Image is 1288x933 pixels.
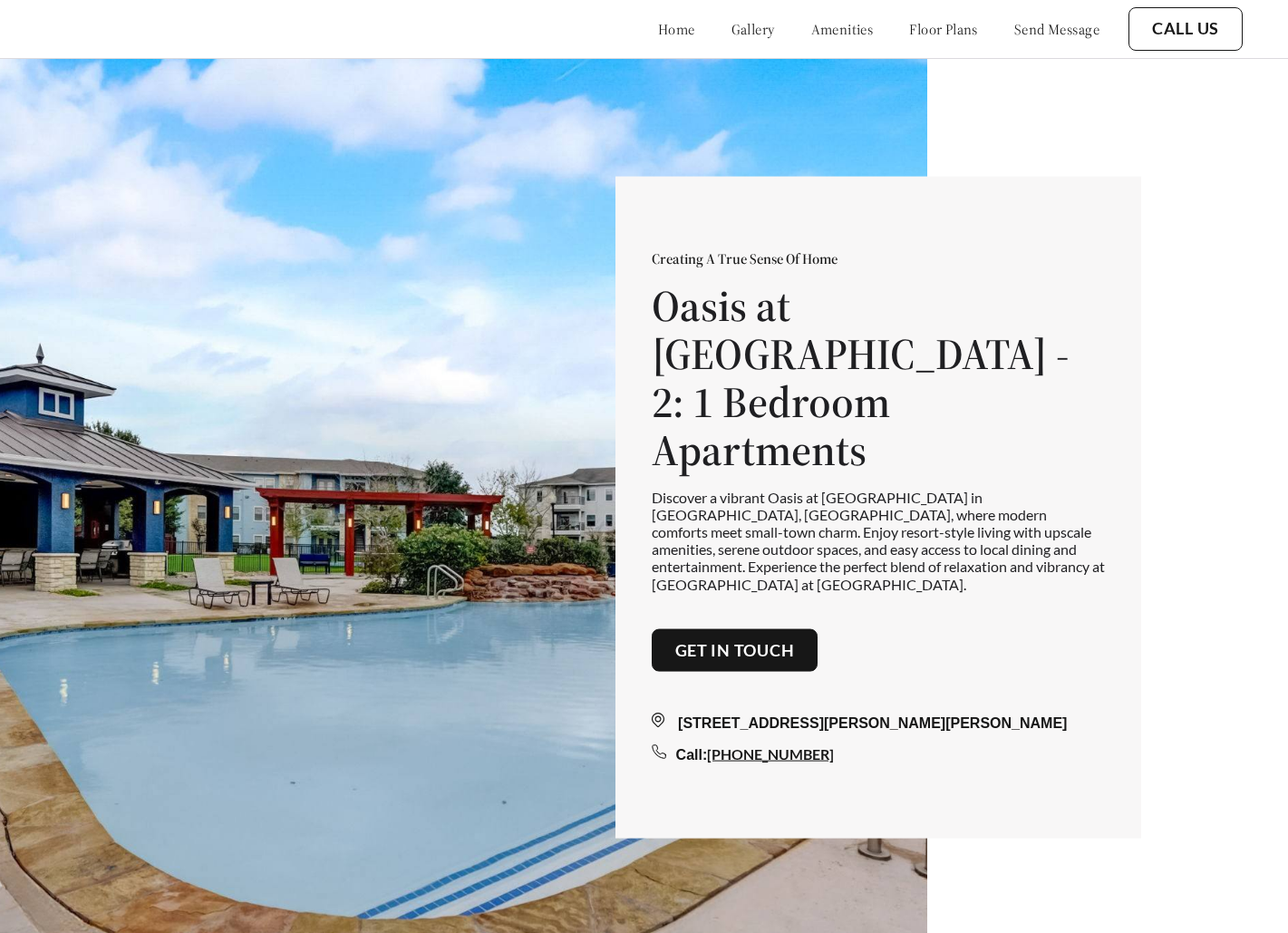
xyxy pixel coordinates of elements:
[652,713,1105,734] div: [STREET_ADDRESS][PERSON_NAME][PERSON_NAME]
[1152,19,1219,39] a: Call Us
[652,282,1105,473] h1: Oasis at [GEOGRAPHIC_DATA] - 2: 1 Bedroom Apartments
[652,488,1105,592] p: Discover a vibrant Oasis at [GEOGRAPHIC_DATA] in [GEOGRAPHIC_DATA], [GEOGRAPHIC_DATA], where mode...
[652,249,1105,267] p: Creating A True Sense Of Home
[676,747,708,763] span: Call:
[652,628,818,672] button: Get in touch
[811,20,874,38] a: amenities
[909,20,978,38] a: floor plans
[658,20,695,38] a: home
[731,20,775,38] a: gallery
[1128,7,1243,51] button: Call Us
[1014,20,1099,38] a: send message
[707,745,834,763] a: [PHONE_NUMBER]
[675,640,795,660] a: Get in touch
